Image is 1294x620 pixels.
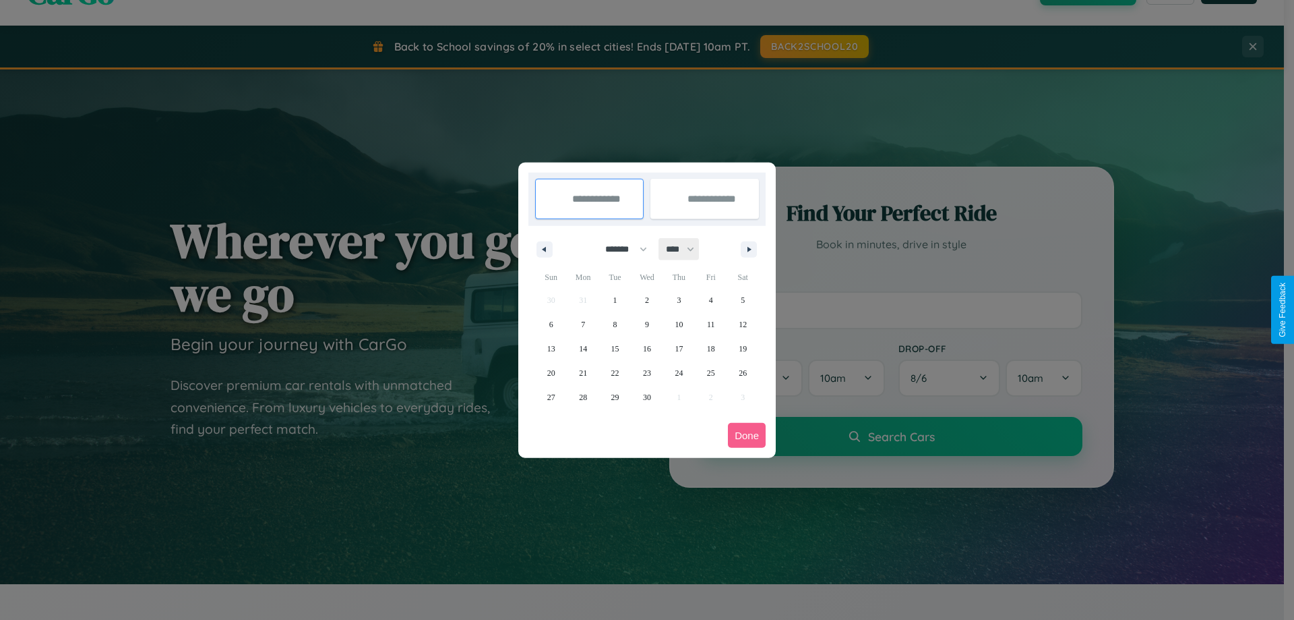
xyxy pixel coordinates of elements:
[643,337,651,361] span: 16
[739,312,747,337] span: 12
[613,288,617,312] span: 1
[547,385,555,410] span: 27
[695,361,727,385] button: 25
[675,337,683,361] span: 17
[567,385,598,410] button: 28
[663,288,695,312] button: 3
[663,361,695,385] button: 24
[739,337,747,361] span: 19
[611,337,619,361] span: 15
[707,361,715,385] span: 25
[663,266,695,288] span: Thu
[663,337,695,361] button: 17
[728,423,766,448] button: Done
[643,385,651,410] span: 30
[1278,283,1287,337] div: Give Feedback
[581,312,585,337] span: 7
[631,288,663,312] button: 2
[695,312,727,337] button: 11
[727,337,759,361] button: 19
[631,266,663,288] span: Wed
[611,385,619,410] span: 29
[547,361,555,385] span: 20
[547,337,555,361] span: 13
[599,385,631,410] button: 29
[707,337,715,361] span: 18
[579,385,587,410] span: 28
[695,266,727,288] span: Fri
[695,337,727,361] button: 18
[613,312,617,337] span: 8
[631,337,663,361] button: 16
[579,337,587,361] span: 14
[727,361,759,385] button: 26
[579,361,587,385] span: 21
[631,312,663,337] button: 9
[727,266,759,288] span: Sat
[567,361,598,385] button: 21
[645,312,649,337] span: 9
[675,361,683,385] span: 24
[567,312,598,337] button: 7
[535,385,567,410] button: 27
[741,288,745,312] span: 5
[727,288,759,312] button: 5
[643,361,651,385] span: 23
[611,361,619,385] span: 22
[599,337,631,361] button: 15
[599,266,631,288] span: Tue
[695,288,727,312] button: 4
[739,361,747,385] span: 26
[709,288,713,312] span: 4
[549,312,553,337] span: 6
[567,337,598,361] button: 14
[675,312,683,337] span: 10
[535,337,567,361] button: 13
[599,288,631,312] button: 1
[727,312,759,337] button: 12
[567,266,598,288] span: Mon
[631,361,663,385] button: 23
[535,266,567,288] span: Sun
[645,288,649,312] span: 2
[599,312,631,337] button: 8
[535,361,567,385] button: 20
[631,385,663,410] button: 30
[535,312,567,337] button: 6
[677,288,681,312] span: 3
[599,361,631,385] button: 22
[663,312,695,337] button: 10
[707,312,715,337] span: 11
